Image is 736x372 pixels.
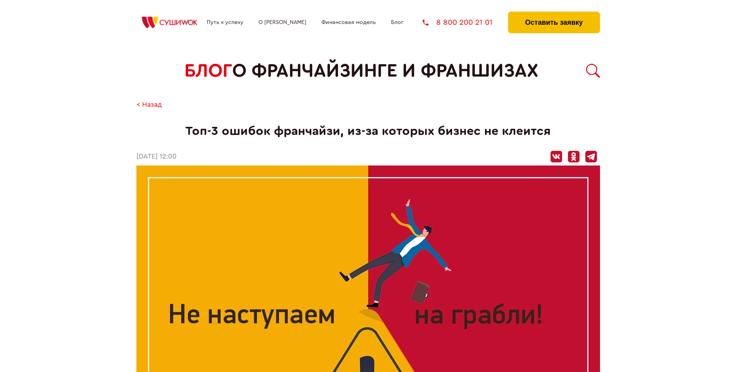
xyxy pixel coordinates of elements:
a: Финансовая модель [321,19,376,26]
a: О [PERSON_NAME] [258,19,306,26]
span: 8 800 200 21 01 [436,19,493,26]
a: Блог [391,19,403,26]
a: Путь к успеху [207,19,243,26]
a: 8 800 200 21 01 [423,19,493,26]
span: о франчайзинге и франшизах [232,60,538,82]
a: < Назад [136,101,162,109]
span: БЛОГ [184,60,232,82]
time: [DATE] 12:00 [136,153,177,161]
h1: Топ-3 ошибок франчайзи, из-за которых бизнес не клеится [136,124,600,138]
button: Оставить заявку [508,12,600,33]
